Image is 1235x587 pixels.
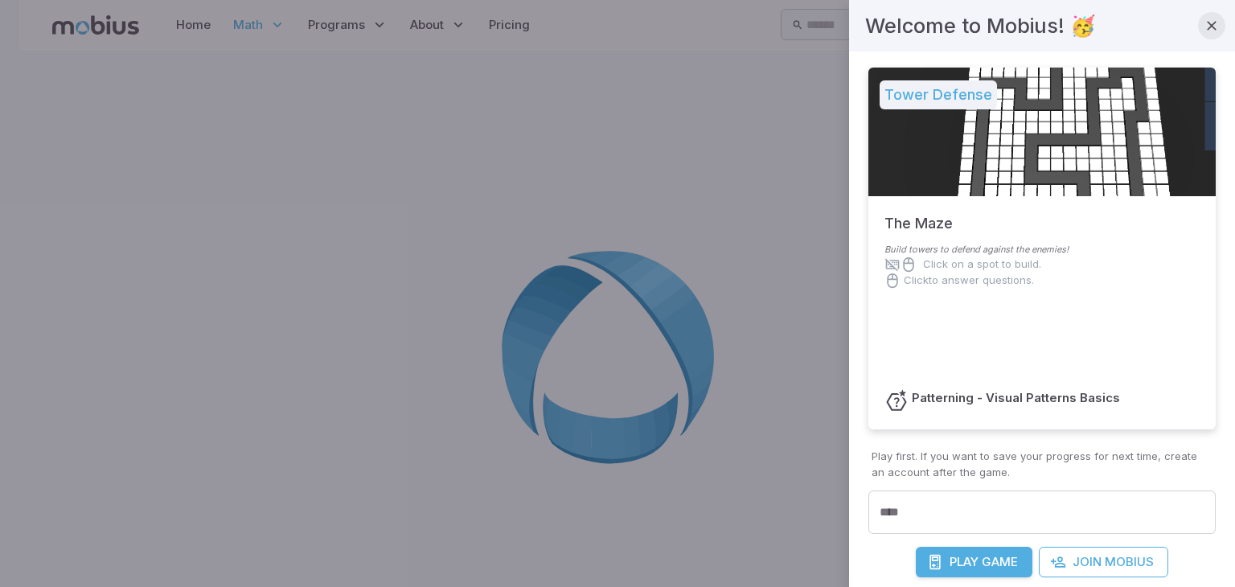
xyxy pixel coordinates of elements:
h6: Patterning - Visual Patterns Basics [912,389,1120,407]
span: Play [950,553,979,571]
h4: Welcome to Mobius! 🥳 [865,10,1096,42]
h5: Tower Defense [880,80,997,109]
p: Click to answer questions. [904,273,1034,289]
p: Build towers to defend against the enemies! [884,243,1200,257]
a: Join Mobius [1039,547,1168,577]
span: Game [982,553,1018,571]
h5: The Maze [884,196,953,235]
p: Play first. If you want to save your progress for next time, create an account after the game. [872,449,1212,481]
p: Click on a spot to build. [923,257,1041,273]
button: PlayGame [916,547,1032,577]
